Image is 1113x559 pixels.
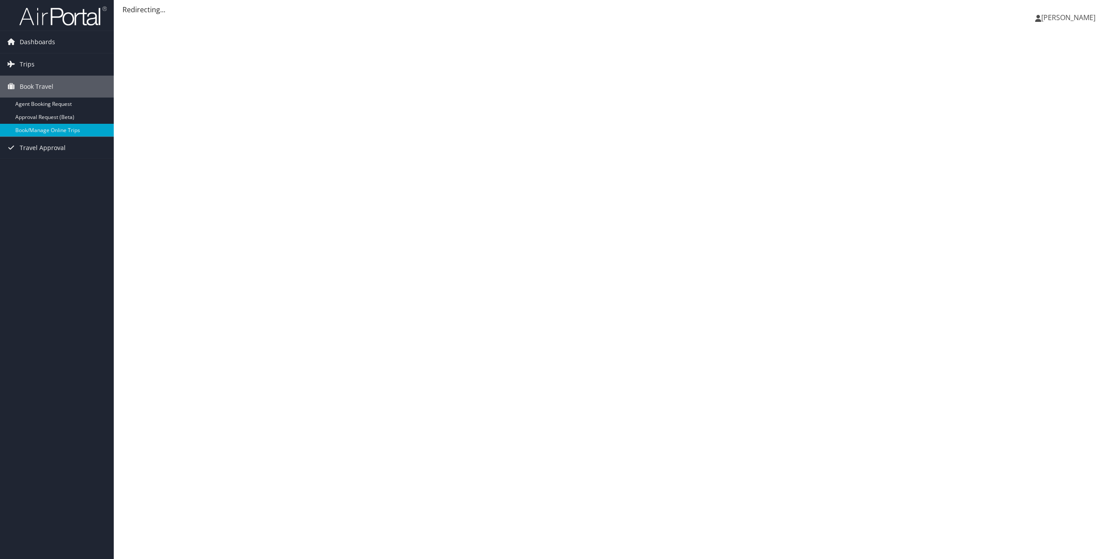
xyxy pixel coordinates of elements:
span: Travel Approval [20,137,66,159]
a: [PERSON_NAME] [1035,4,1104,31]
span: [PERSON_NAME] [1041,13,1095,22]
span: Trips [20,53,35,75]
div: Redirecting... [122,4,1104,15]
span: Book Travel [20,76,53,98]
span: Dashboards [20,31,55,53]
img: airportal-logo.png [19,6,107,26]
